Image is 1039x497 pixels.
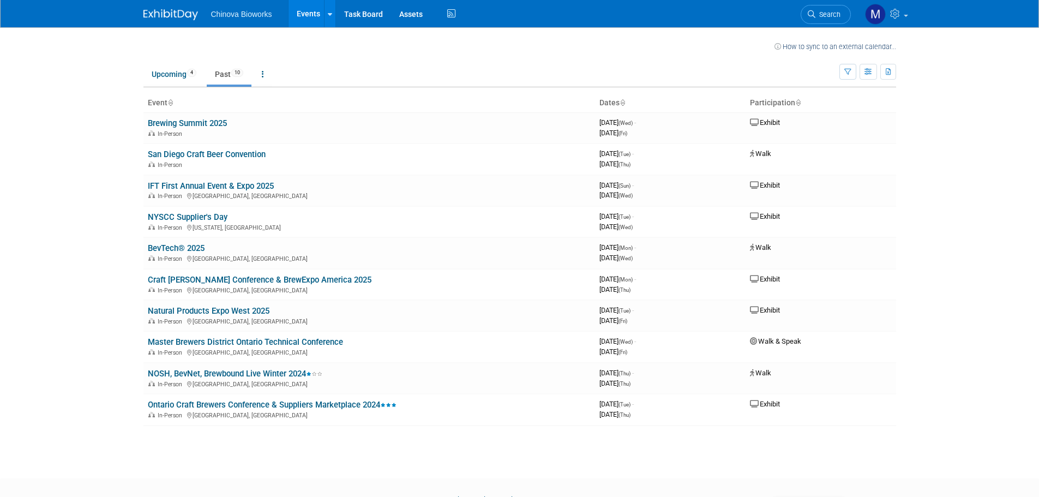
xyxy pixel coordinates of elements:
span: - [634,118,636,127]
span: [DATE] [599,306,634,314]
span: (Thu) [618,161,630,167]
span: In-Person [158,193,185,200]
span: In-Person [158,130,185,137]
span: In-Person [158,224,185,231]
span: Exhibit [750,212,780,220]
span: [DATE] [599,400,634,408]
a: IFT First Annual Event & Expo 2025 [148,181,274,191]
div: [GEOGRAPHIC_DATA], [GEOGRAPHIC_DATA] [148,348,591,356]
span: [DATE] [599,212,634,220]
span: (Fri) [618,349,627,355]
span: Exhibit [750,400,780,408]
span: In-Person [158,318,185,325]
a: Sort by Participation Type [795,98,801,107]
div: [GEOGRAPHIC_DATA], [GEOGRAPHIC_DATA] [148,410,591,419]
span: - [634,275,636,283]
a: Master Brewers District Ontario Technical Conference [148,337,343,347]
span: - [634,337,636,345]
span: [DATE] [599,285,630,294]
img: In-Person Event [148,255,155,261]
img: In-Person Event [148,287,155,292]
span: Exhibit [750,181,780,189]
img: In-Person Event [148,412,155,417]
span: [DATE] [599,275,636,283]
span: (Wed) [618,224,633,230]
span: Exhibit [750,118,780,127]
span: (Mon) [618,245,633,251]
span: (Tue) [618,214,630,220]
span: In-Person [158,381,185,388]
a: Search [801,5,851,24]
span: (Tue) [618,402,630,408]
th: Participation [746,94,896,112]
span: Walk [750,243,771,252]
span: 4 [187,69,196,77]
span: Walk & Speak [750,337,801,345]
span: (Thu) [618,287,630,293]
img: In-Person Event [148,193,155,198]
img: ExhibitDay [143,9,198,20]
span: (Thu) [618,370,630,376]
div: [GEOGRAPHIC_DATA], [GEOGRAPHIC_DATA] [148,254,591,262]
img: In-Person Event [148,224,155,230]
span: [DATE] [599,191,633,199]
img: In-Person Event [148,349,155,355]
span: [DATE] [599,369,634,377]
a: Sort by Start Date [620,98,625,107]
span: [DATE] [599,316,627,325]
div: [GEOGRAPHIC_DATA], [GEOGRAPHIC_DATA] [148,285,591,294]
span: 10 [231,69,243,77]
div: [US_STATE], [GEOGRAPHIC_DATA] [148,223,591,231]
a: Craft [PERSON_NAME] Conference & BrewExpo America 2025 [148,275,371,285]
a: Natural Products Expo West 2025 [148,306,269,316]
a: Ontario Craft Brewers Conference & Suppliers Marketplace 2024 [148,400,397,410]
span: In-Person [158,287,185,294]
span: (Wed) [618,193,633,199]
img: Marcus Brown [865,4,886,25]
span: [DATE] [599,337,636,345]
span: [DATE] [599,160,630,168]
span: (Wed) [618,339,633,345]
span: Search [815,10,840,19]
span: Exhibit [750,306,780,314]
span: (Mon) [618,277,633,283]
a: Upcoming4 [143,64,205,85]
span: [DATE] [599,254,633,262]
a: San Diego Craft Beer Convention [148,149,266,159]
a: ​​Brewing Summit 2025 [148,118,227,128]
th: Event [143,94,595,112]
span: Exhibit [750,275,780,283]
span: (Thu) [618,412,630,418]
span: [DATE] [599,181,634,189]
span: - [632,181,634,189]
span: - [632,306,634,314]
div: [GEOGRAPHIC_DATA], [GEOGRAPHIC_DATA] [148,316,591,325]
span: In-Person [158,161,185,169]
span: (Wed) [618,120,633,126]
span: - [634,243,636,252]
span: [DATE] [599,129,627,137]
a: BevTech® 2025 [148,243,205,253]
div: [GEOGRAPHIC_DATA], [GEOGRAPHIC_DATA] [148,191,591,200]
span: Walk [750,369,771,377]
span: (Fri) [618,318,627,324]
span: In-Person [158,412,185,419]
a: Sort by Event Name [167,98,173,107]
span: [DATE] [599,410,630,418]
span: (Wed) [618,255,633,261]
a: NYSCC Supplier's Day [148,212,227,222]
span: (Sun) [618,183,630,189]
span: - [632,212,634,220]
span: (Fri) [618,130,627,136]
span: In-Person [158,349,185,356]
a: NOSH, BevNet, Brewbound Live Winter 2024 [148,369,322,379]
span: (Thu) [618,381,630,387]
img: In-Person Event [148,318,155,324]
a: How to sync to an external calendar... [774,43,896,51]
a: Past10 [207,64,251,85]
span: [DATE] [599,118,636,127]
img: In-Person Event [148,130,155,136]
span: - [632,149,634,158]
span: Walk [750,149,771,158]
div: [GEOGRAPHIC_DATA], [GEOGRAPHIC_DATA] [148,379,591,388]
